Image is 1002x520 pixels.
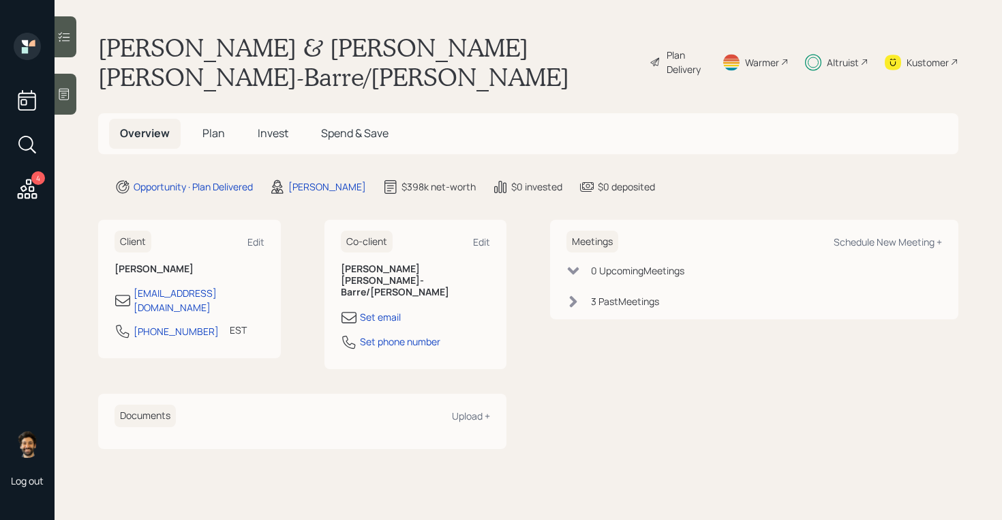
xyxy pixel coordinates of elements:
h6: [PERSON_NAME] [PERSON_NAME]-Barre/[PERSON_NAME] [341,263,491,298]
span: Plan [202,126,225,141]
div: $0 invested [511,179,562,194]
div: [EMAIL_ADDRESS][DOMAIN_NAME] [134,286,264,315]
div: [PERSON_NAME] [288,179,366,194]
div: Opportunity · Plan Delivered [134,179,253,194]
div: Set phone number [360,334,440,349]
div: 0 Upcoming Meeting s [591,263,684,278]
h6: Client [115,231,151,253]
h6: [PERSON_NAME] [115,263,264,275]
h1: [PERSON_NAME] & [PERSON_NAME] [PERSON_NAME]-Barre/[PERSON_NAME] [98,33,639,91]
h6: Documents [115,405,176,427]
div: Schedule New Meeting + [834,235,942,248]
div: Altruist [827,55,859,70]
div: Edit [247,235,264,248]
div: Edit [473,235,490,248]
h6: Co-client [341,231,393,253]
div: Plan Delivery [667,48,705,76]
div: Set email [360,310,401,324]
div: [PHONE_NUMBER] [134,324,219,338]
div: $0 deposited [598,179,655,194]
div: EST [230,323,247,337]
div: Kustomer [907,55,949,70]
img: eric-schwartz-headshot.png [14,431,41,458]
div: 4 [31,171,45,185]
div: Warmer [745,55,779,70]
span: Overview [120,126,170,141]
div: $398k net-worth [401,179,476,194]
div: 3 Past Meeting s [591,294,659,308]
span: Spend & Save [321,126,389,141]
span: Invest [258,126,288,141]
h6: Meetings [566,231,618,253]
div: Log out [11,474,44,487]
div: Upload + [452,409,490,422]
